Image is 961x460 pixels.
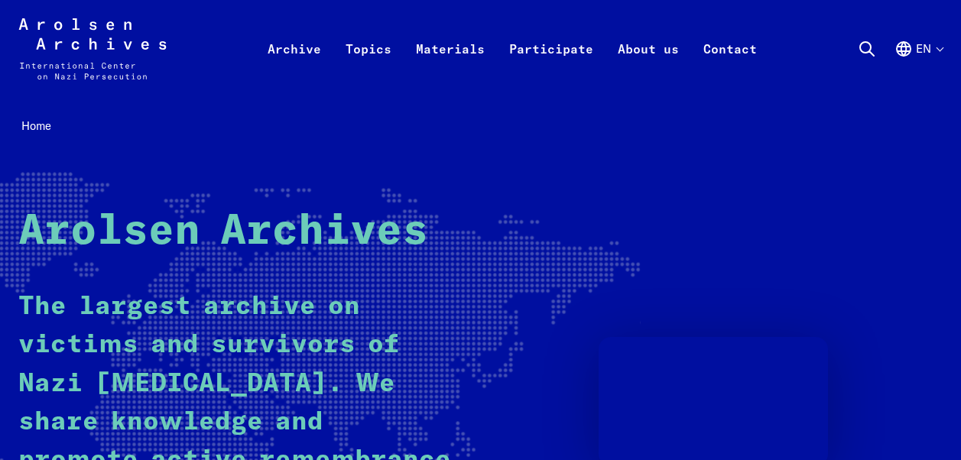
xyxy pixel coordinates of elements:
a: Archive [255,37,333,98]
a: Materials [404,37,497,98]
nav: Breadcrumb [18,115,943,138]
a: About us [605,37,691,98]
a: Contact [691,37,769,98]
a: Topics [333,37,404,98]
strong: Arolsen Archives [18,210,428,253]
a: Participate [497,37,605,98]
nav: Primary [255,18,769,79]
span: Home [21,118,51,133]
button: English, language selection [894,40,943,95]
